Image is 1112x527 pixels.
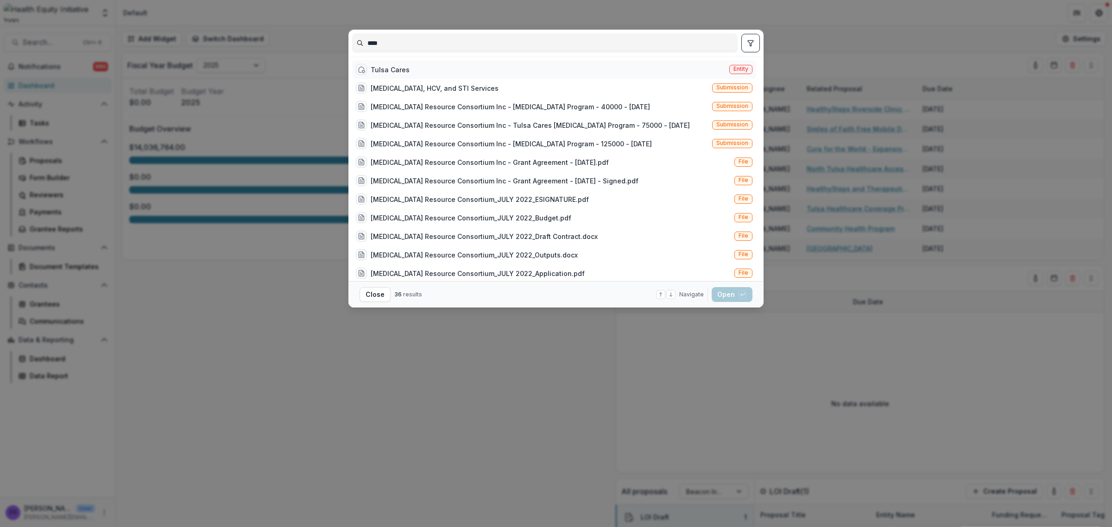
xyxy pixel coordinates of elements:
[371,176,638,186] div: [MEDICAL_DATA] Resource Consortium Inc - Grant Agreement - [DATE] - Signed.pdf
[371,139,652,149] div: [MEDICAL_DATA] Resource Consortium Inc - [MEDICAL_DATA] Program - 125000 - [DATE]
[371,120,690,130] div: [MEDICAL_DATA] Resource Consortium Inc - Tulsa Cares [MEDICAL_DATA] Program - 75000 - [DATE]
[739,232,748,239] span: File
[371,157,609,167] div: [MEDICAL_DATA] Resource Consortium Inc - Grant Agreement - [DATE].pdf
[739,195,748,202] span: File
[371,213,571,223] div: [MEDICAL_DATA] Resource Consortium_JULY 2022_Budget.pdf
[716,103,748,109] span: Submission
[679,290,704,299] span: Navigate
[371,232,598,241] div: [MEDICAL_DATA] Resource Consortium_JULY 2022_Draft Contract.docx
[741,34,760,52] button: toggle filters
[371,65,410,75] div: Tulsa Cares
[403,291,422,298] span: results
[716,84,748,91] span: Submission
[739,270,748,276] span: File
[371,83,499,93] div: [MEDICAL_DATA], HCV, and STI Services
[739,158,748,165] span: File
[712,287,752,302] button: Open
[371,194,589,204] div: [MEDICAL_DATA] Resource Consortium_JULY 2022_ESIGNATURE.pdf
[739,251,748,257] span: File
[360,287,391,302] button: Close
[733,66,748,72] span: Entity
[739,177,748,183] span: File
[716,140,748,146] span: Submission
[371,269,585,278] div: [MEDICAL_DATA] Resource Consortium_JULY 2022_Application.pdf
[739,214,748,220] span: File
[716,121,748,128] span: Submission
[371,250,578,260] div: [MEDICAL_DATA] Resource Consortium_JULY 2022_Outputs.docx
[394,291,402,298] span: 36
[371,102,650,112] div: [MEDICAL_DATA] Resource Consortium Inc - [MEDICAL_DATA] Program - 40000 - [DATE]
